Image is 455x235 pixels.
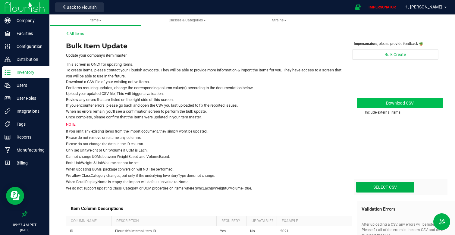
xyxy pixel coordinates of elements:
[11,108,47,115] p: Integrations
[6,187,24,205] iframe: Resource center
[66,32,84,36] a: All Items
[66,67,343,79] li: To create items, please contact your Flourish advocate. They will be able to provide more informa...
[66,180,189,184] span: When RetailDisplayName is empty, the import will default its value to Name.
[66,142,144,146] span: Please do not change the data in the ID column.
[5,147,11,153] inline-svg: Manufacturing
[71,206,123,211] span: Item Column Descriptions
[66,108,343,114] li: When no errors remain, you'll see a confirmation screen to perform the bulk update.
[11,69,47,76] p: Inventory
[66,186,252,190] span: We do not support updating Class, Category, or UOM properties on items where SyncEachByWeightOrVo...
[66,129,208,133] span: If you omit any existing items from the import document, they simply won't be updated.
[89,18,102,22] span: Items
[11,30,47,37] p: Facilities
[5,95,11,101] inline-svg: User Roles
[433,213,450,230] button: Toggle Menu
[5,56,11,62] inline-svg: Distribution
[22,211,28,217] label: Pin the sidebar to full width on large screens
[11,56,47,63] p: Distribution
[66,102,343,108] li: If you encounter errors, please go back and open the CSV you last uploaded to fix the reported is...
[66,136,142,140] span: Please do not remove or rename any columns.
[11,95,47,102] p: User Roles
[169,18,206,22] span: Classes & Categories
[362,206,450,213] div: Validation Errors
[5,121,11,127] inline-svg: Tags
[5,69,11,75] inline-svg: Inventory
[404,5,444,9] span: Hi, [PERSON_NAME]!
[5,108,11,114] inline-svg: Integrations
[272,18,287,22] span: Strains
[5,134,11,140] inline-svg: Reports
[66,174,215,178] span: We allow ClassCategory changes, but only if the underlying InventoryType does not change.
[66,114,343,120] li: Once complete, please confirm that the items were updated in your item master.
[66,216,111,226] th: Column Name
[11,17,47,24] p: Company
[66,97,343,103] li: Review any errors that are listed on the right side of this screen.
[67,5,97,10] span: Back to Flourish
[11,159,47,167] p: Billing
[366,5,398,10] p: IMPERSONATOR
[386,101,414,105] span: Download CSV
[66,148,148,152] span: Only set UnitWeight or UnitVolume if UOM is Each.
[66,42,127,50] span: Bulk Item Update
[66,79,343,85] li: Download a CSV file of your existing active items.
[66,53,127,58] span: Update your company's item master
[351,1,365,13] span: Open Ecommerce Menu
[5,82,11,88] inline-svg: Users
[66,155,170,159] span: Cannot change UOMs between WeightBased and VolumeBased.
[3,228,47,232] p: [DATE]
[66,85,343,91] li: For items requiring updates, change the corresponding column value(s) according to the documentat...
[11,43,47,50] p: Configuration
[356,182,414,193] div: Select CSV
[66,161,140,165] span: Both UnitWeight & UnitVolume cannot be set.
[357,110,443,115] label: Include external items
[66,61,343,67] li: This screen is ONLY for updating items.
[11,146,47,154] p: Manufacturing
[5,160,11,166] inline-svg: Billing
[11,121,47,128] p: Tags
[11,133,47,141] p: Reports
[246,216,277,226] th: Updatable?
[3,222,47,228] p: 09:23 AM PDT
[66,122,76,127] span: NOTE:
[5,17,11,23] inline-svg: Company
[66,167,174,171] span: When updating UOMs, package conversion will NOT be performed.
[55,2,104,12] button: Back to Flourish
[216,216,246,226] th: Required?
[352,49,439,60] button: Bulk Create
[5,43,11,49] inline-svg: Configuration
[66,91,343,97] li: Upload your updated CSV file; This will trigger a validation.
[5,30,11,36] inline-svg: Facilities
[354,41,439,46] p: , please provide feedback 🪴
[11,82,47,89] p: Users
[277,216,352,226] th: Example
[354,42,377,46] b: Impersonators
[111,216,216,226] th: Description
